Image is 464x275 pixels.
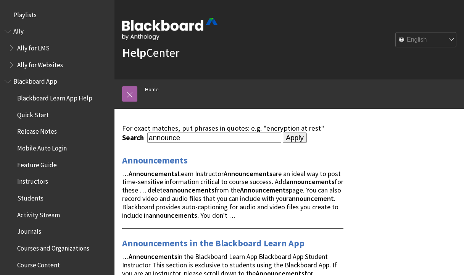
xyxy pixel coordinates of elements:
[149,211,197,220] strong: announcements
[224,169,272,178] strong: Announcements
[286,177,335,186] strong: announcements
[129,252,177,261] strong: Announcements
[17,242,89,252] span: Courses and Organizations
[129,169,177,178] strong: Announcements
[17,58,63,69] span: Ally for Websites
[17,92,92,102] span: Blackboard Learn App Help
[122,124,343,133] div: For exact matches, put phrases in quotes: e.g. "encryption at rest"
[5,25,110,71] nav: Book outline for Anthology Ally Help
[122,237,304,249] a: Announcements in the Blackboard Learn App
[122,18,217,40] img: Blackboard by Anthology
[17,259,60,269] span: Course Content
[122,169,343,220] span: … Learn Instructor are an ideal way to post time-sensitive information critical to course success...
[122,154,188,167] a: Announcements
[13,75,57,86] span: Blackboard App
[145,85,159,94] a: Home
[17,142,67,152] span: Mobile Auto Login
[283,133,307,143] input: Apply
[5,8,110,21] nav: Book outline for Playlists
[396,32,457,48] select: Site Language Selector
[17,175,48,186] span: Instructors
[122,133,146,142] label: Search
[17,159,57,169] span: Feature Guide
[17,225,41,236] span: Journals
[13,25,24,36] span: Ally
[240,186,289,194] strong: Announcements
[13,8,37,19] span: Playlists
[288,194,334,203] strong: announcement
[166,186,214,194] strong: announcements
[17,108,49,119] span: Quick Start
[17,209,60,219] span: Activity Stream
[17,192,43,202] span: Students
[17,125,57,136] span: Release Notes
[17,42,50,52] span: Ally for LMS
[122,45,179,60] a: HelpCenter
[122,45,146,60] strong: Help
